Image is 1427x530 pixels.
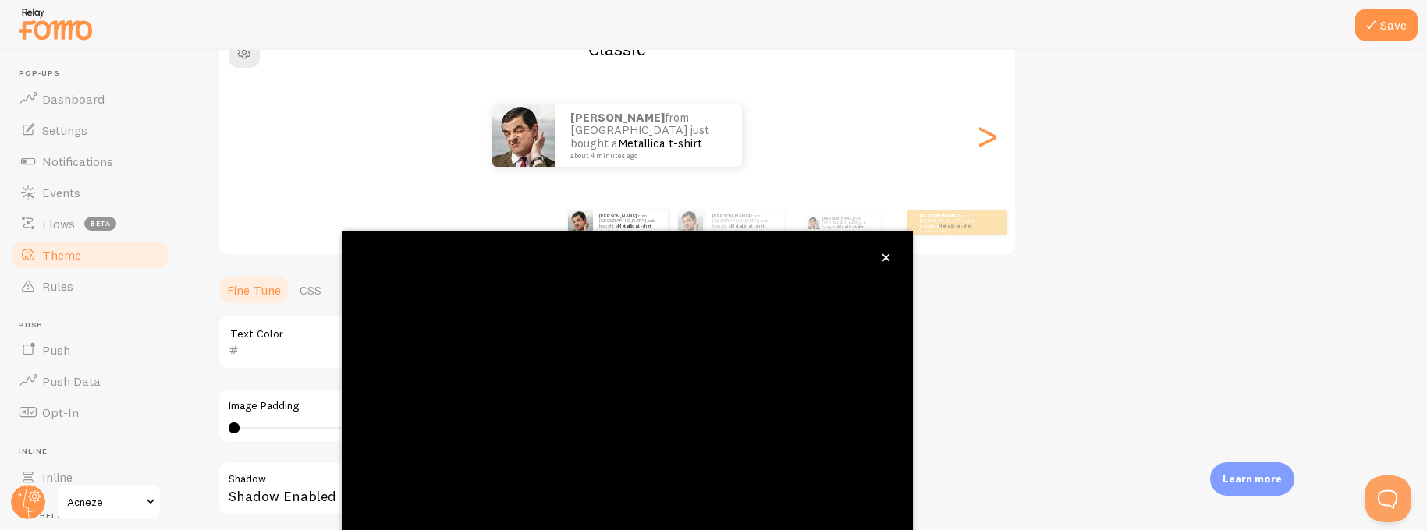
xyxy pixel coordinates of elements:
[9,461,170,493] a: Inline
[1223,472,1282,486] p: Learn more
[9,208,170,239] a: Flows beta
[42,154,113,169] span: Notifications
[920,229,981,232] small: about 4 minutes ago
[712,213,750,219] strong: [PERSON_NAME]
[19,69,170,79] span: Pop-ups
[42,216,75,231] span: Flows
[9,83,170,115] a: Dashboard
[838,224,864,229] a: Metallica t-shirt
[9,366,170,397] a: Push Data
[9,239,170,270] a: Theme
[84,217,116,231] span: beta
[618,136,702,150] a: Metallica t-shirt
[599,213,662,232] p: from [GEOGRAPHIC_DATA] just bought a
[570,111,726,160] p: from [GEOGRAPHIC_DATA] just bought a
[19,447,170,457] span: Inline
[712,213,778,232] p: from [GEOGRAPHIC_DATA] just bought a
[570,152,722,160] small: about 4 minutes ago
[19,320,170,330] span: Push
[568,210,593,235] img: Fomo
[42,122,87,138] span: Settings
[229,399,675,413] label: Image Padding
[492,104,555,167] img: Fomo
[678,210,703,235] img: Fomo
[731,223,765,229] a: Metallica t-shirt
[42,247,81,263] span: Theme
[618,223,651,229] a: Metallica t-shirt
[42,469,73,485] span: Inline
[822,214,875,231] p: from [GEOGRAPHIC_DATA] just bought a
[9,270,170,302] a: Rules
[42,405,79,420] span: Opt-In
[1365,475,1411,522] iframe: Help Scout Beacon - Open
[978,79,996,192] div: Next slide
[920,213,982,232] p: from [GEOGRAPHIC_DATA] just bought a
[939,223,972,229] a: Metallica t-shirt
[42,278,73,294] span: Rules
[42,373,101,389] span: Push Data
[712,229,776,232] small: about 4 minutes ago
[920,213,957,219] strong: [PERSON_NAME]
[9,177,170,208] a: Events
[16,4,94,44] img: fomo-relay-logo-orange.svg
[9,146,170,177] a: Notifications
[42,342,70,358] span: Push
[878,249,894,266] button: close,
[1210,462,1294,496] div: Learn more
[807,217,819,229] img: Fomo
[67,493,141,511] span: Acneze
[822,216,854,221] strong: [PERSON_NAME]
[56,483,162,521] a: Acneze
[42,185,80,200] span: Events
[218,274,290,306] a: Fine Tune
[599,213,637,219] strong: [PERSON_NAME]
[218,461,686,518] div: Shadow Enabled
[42,91,105,107] span: Dashboard
[290,274,331,306] a: CSS
[599,229,660,232] small: about 4 minutes ago
[9,334,170,366] a: Push
[570,110,665,125] strong: [PERSON_NAME]
[9,397,170,428] a: Opt-In
[9,115,170,146] a: Settings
